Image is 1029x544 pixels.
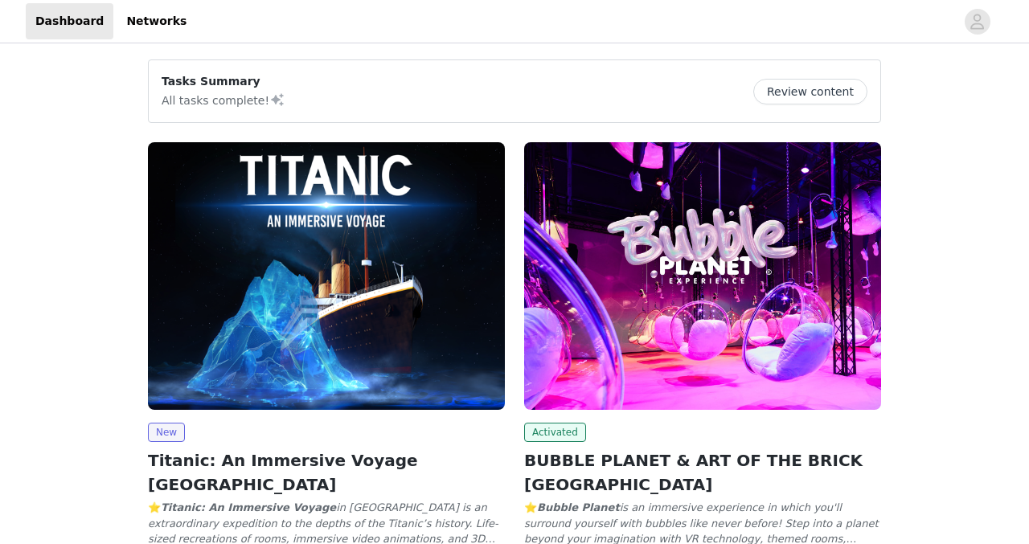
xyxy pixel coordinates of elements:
[537,501,620,513] strong: Bubble Planet
[148,448,505,497] h2: Titanic: An Immersive Voyage [GEOGRAPHIC_DATA]
[148,142,505,410] img: Fever
[117,3,196,39] a: Networks
[161,501,336,513] em: Titanic: An Immersive Voyage
[162,90,285,109] p: All tasks complete!
[753,79,867,104] button: Review content
[162,73,285,90] p: Tasks Summary
[524,142,881,410] img: Fever
[524,423,586,442] span: Activated
[26,3,113,39] a: Dashboard
[148,423,185,442] span: New
[524,448,881,497] h2: BUBBLE PLANET & ART OF THE BRICK [GEOGRAPHIC_DATA]
[970,9,985,35] div: avatar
